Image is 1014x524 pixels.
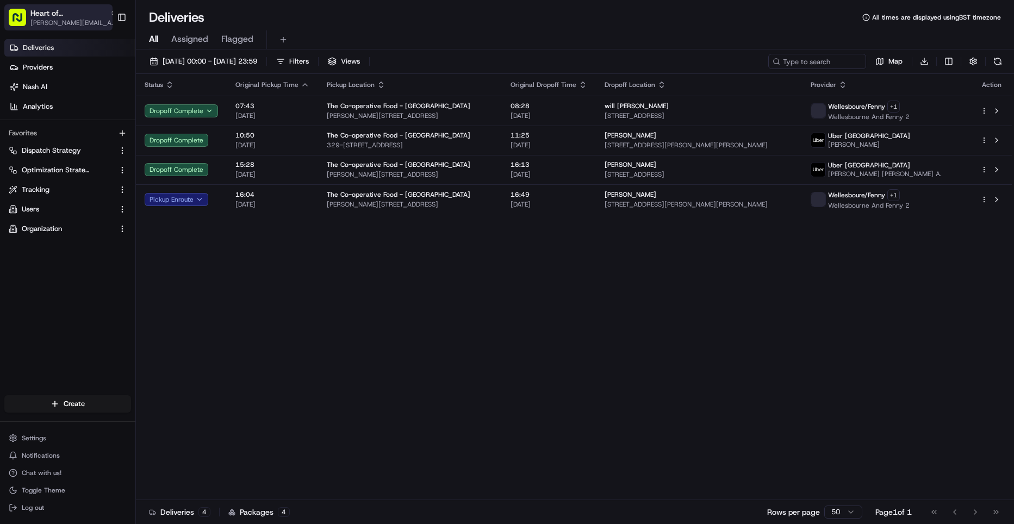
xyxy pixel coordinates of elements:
span: will [PERSON_NAME] [605,102,669,110]
span: 16:49 [511,190,587,199]
div: Page 1 of 1 [875,507,912,517]
span: 15:28 [235,160,309,169]
span: [PERSON_NAME][STREET_ADDRESS] [327,111,493,120]
a: Nash AI [4,78,135,96]
span: [DATE] [511,200,587,209]
a: Analytics [4,98,135,115]
a: Dispatch Strategy [9,146,114,155]
span: 08:28 [511,102,587,110]
span: [PERSON_NAME] [828,140,910,149]
div: 4 [278,507,290,517]
a: Providers [4,59,135,76]
button: +1 [887,189,900,201]
span: Status [145,80,163,89]
p: Rows per page [767,507,820,517]
button: Toggle Theme [4,483,131,498]
a: Organization [9,224,114,234]
span: [PERSON_NAME][STREET_ADDRESS] [327,170,493,179]
button: Dropoff Complete [145,104,218,117]
span: Users [22,204,39,214]
span: [PERSON_NAME][STREET_ADDRESS] [327,200,493,209]
span: 07:43 [235,102,309,110]
span: [PERSON_NAME] [605,190,656,199]
span: 329-[STREET_ADDRESS] [327,141,493,149]
span: Deliveries [23,43,54,53]
span: Tracking [22,185,49,195]
span: API Documentation [103,158,175,169]
span: All [149,33,158,46]
span: Nash AI [23,82,47,92]
span: The Co-operative Food - [GEOGRAPHIC_DATA] [327,131,470,140]
img: uber-new-logo.jpeg [811,163,825,177]
button: Heart of [GEOGRAPHIC_DATA] [30,8,105,18]
button: Optimization Strategy [4,161,131,179]
button: Settings [4,431,131,446]
img: uber-new-logo.jpeg [811,133,825,147]
span: [DATE] [511,141,587,149]
div: We're available if you need us! [37,115,138,123]
span: The Co-operative Food - [GEOGRAPHIC_DATA] [327,160,470,169]
div: 📗 [11,159,20,167]
button: [DATE] 00:00 - [DATE] 23:59 [145,54,262,69]
input: Type to search [768,54,866,69]
span: Wellesboure/Fenny [828,102,885,111]
a: 💻API Documentation [88,153,179,173]
span: [DATE] [511,111,587,120]
button: Notifications [4,448,131,463]
span: [DATE] [235,170,309,179]
input: Clear [28,70,179,82]
div: Start new chat [37,104,178,115]
a: Users [9,204,114,214]
span: [DATE] [235,200,309,209]
span: Notifications [22,451,60,460]
div: 💻 [92,159,101,167]
span: All times are displayed using BST timezone [872,13,1001,22]
span: Optimization Strategy [22,165,90,175]
button: Filters [271,54,314,69]
span: The Co-operative Food - [GEOGRAPHIC_DATA] [327,102,470,110]
span: [DATE] [235,141,309,149]
span: [DATE] [511,170,587,179]
button: Tracking [4,181,131,198]
a: Powered byPylon [77,184,132,192]
h1: Deliveries [149,9,204,26]
a: Deliveries [4,39,135,57]
span: Knowledge Base [22,158,83,169]
div: Deliveries [149,507,210,517]
span: Settings [22,434,46,442]
img: 1736555255976-a54dd68f-1ca7-489b-9aae-adbdc363a1c4 [11,104,30,123]
button: Dispatch Strategy [4,142,131,159]
button: Users [4,201,131,218]
span: Create [64,399,85,409]
button: Refresh [990,54,1005,69]
span: Toggle Theme [22,486,65,495]
span: Wellesboure/Fenny [828,191,885,199]
div: 4 [198,507,210,517]
span: The Co-operative Food - [GEOGRAPHIC_DATA] [327,190,470,199]
span: [STREET_ADDRESS][PERSON_NAME][PERSON_NAME] [605,141,793,149]
span: [PERSON_NAME] [605,131,656,140]
span: Wellesbourne And Fenny 2 [828,113,910,121]
a: Tracking [9,185,114,195]
span: Dropoff Location [605,80,655,89]
span: [STREET_ADDRESS] [605,111,793,120]
span: [DATE] [235,111,309,120]
span: 16:13 [511,160,587,169]
span: 10:50 [235,131,309,140]
span: [PERSON_NAME][EMAIL_ADDRESS][DOMAIN_NAME] [30,18,117,27]
span: [STREET_ADDRESS] [605,170,793,179]
span: [DATE] 00:00 - [DATE] 23:59 [163,57,257,66]
span: Original Dropoff Time [511,80,576,89]
span: Providers [23,63,53,72]
span: Uber [GEOGRAPHIC_DATA] [828,161,910,170]
span: Map [888,57,903,66]
span: Pylon [108,184,132,192]
span: Wellesbourne And Fenny 2 [828,201,910,210]
div: Action [980,80,1003,89]
button: Log out [4,500,131,515]
button: +1 [887,101,900,113]
span: Chat with us! [22,469,61,477]
img: Nash [11,11,33,33]
button: Create [4,395,131,413]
